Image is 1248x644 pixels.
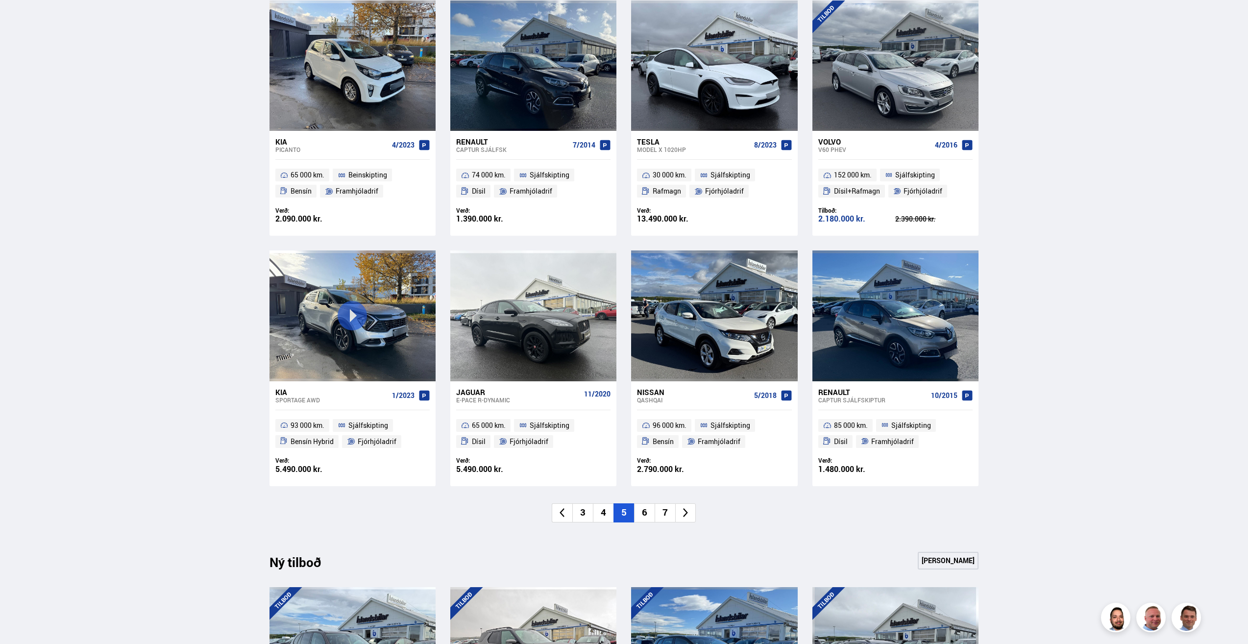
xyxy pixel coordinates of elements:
div: 2.790.000 kr. [637,465,714,473]
div: Picanto [275,146,388,153]
span: Dísil+Rafmagn [834,185,880,197]
span: Rafmagn [653,185,681,197]
a: Renault Captur SJÁLFSKIPTUR 10/2015 85 000 km. Sjálfskipting Dísil Framhjóladrif Verð: 1.480.000 kr. [812,381,979,486]
div: Verð: [637,207,714,214]
span: 93 000 km. [291,420,324,431]
img: FbJEzSuNWCJXmdc-.webp [1173,604,1202,634]
div: Tilboð: [818,207,896,214]
a: Renault Captur SJÁLFSK 7/2014 74 000 km. Sjálfskipting Dísil Framhjóladrif Verð: 1.390.000 kr. [450,131,616,236]
span: 4/2023 [392,141,415,149]
div: Verð: [456,457,534,464]
div: Renault [818,388,927,396]
div: Nissan [637,388,750,396]
span: 65 000 km. [472,420,506,431]
div: Model X 1020HP [637,146,750,153]
span: Dísil [472,436,486,447]
div: Renault [456,137,569,146]
span: 5/2018 [754,392,777,399]
div: 5.490.000 kr. [456,465,534,473]
span: 1/2023 [392,392,415,399]
a: Jaguar E-Pace R-DYNAMIC 11/2020 65 000 km. Sjálfskipting Dísil Fjórhjóladrif Verð: 5.490.000 kr. [450,381,616,486]
a: Tesla Model X 1020HP 8/2023 30 000 km. Sjálfskipting Rafmagn Fjórhjóladrif Verð: 13.490.000 kr. [631,131,797,236]
div: Captur SJÁLFSKIPTUR [818,396,927,403]
li: 7 [655,503,675,522]
span: Sjálfskipting [530,169,569,181]
span: 7/2014 [573,141,595,149]
div: Verð: [275,207,353,214]
span: Framhjóladrif [510,185,552,197]
div: 2.090.000 kr. [275,215,353,223]
a: Nissan Qashqai 5/2018 96 000 km. Sjálfskipting Bensín Framhjóladrif Verð: 2.790.000 kr. [631,381,797,486]
div: 2.390.000 kr. [895,216,973,223]
img: siFngHWaQ9KaOqBr.png [1138,604,1167,634]
span: 85 000 km. [834,420,868,431]
div: Jaguar [456,388,580,396]
div: 1.390.000 kr. [456,215,534,223]
a: Kia Sportage AWD 1/2023 93 000 km. Sjálfskipting Bensín Hybrid Fjórhjóladrif Verð: 5.490.000 kr. [269,381,436,486]
li: 4 [593,503,613,522]
a: Volvo V60 PHEV 4/2016 152 000 km. Sjálfskipting Dísil+Rafmagn Fjórhjóladrif Tilboð: 2.180.000 kr.... [812,131,979,236]
a: [PERSON_NAME] [918,552,979,570]
div: Volvo [818,137,931,146]
span: Bensín [653,436,674,447]
li: 5 [613,503,634,522]
div: 5.490.000 kr. [275,465,353,473]
span: Beinskipting [348,169,387,181]
button: Opna LiveChat spjallviðmót [8,4,37,33]
span: 10/2015 [931,392,957,399]
span: Framhjóladrif [336,185,378,197]
span: 4/2016 [935,141,957,149]
span: Sjálfskipting [710,169,750,181]
span: Sjálfskipting [891,420,931,431]
div: 1.480.000 kr. [818,465,896,473]
div: Ný tilboð [269,555,338,575]
span: 65 000 km. [291,169,324,181]
div: V60 PHEV [818,146,931,153]
span: Bensín [291,185,312,197]
span: 152 000 km. [834,169,872,181]
li: 3 [572,503,593,522]
img: nhp88E3Fdnt1Opn2.png [1102,604,1132,634]
div: Kia [275,388,388,396]
span: Fjórhjóladrif [904,185,942,197]
div: Kia [275,137,388,146]
span: Fjórhjóladrif [358,436,396,447]
span: Bensín Hybrid [291,436,334,447]
span: Fjórhjóladrif [705,185,744,197]
span: 74 000 km. [472,169,506,181]
div: Captur SJÁLFSK [456,146,569,153]
span: Sjálfskipting [895,169,935,181]
div: Sportage AWD [275,396,388,403]
div: Verð: [275,457,353,464]
span: Sjálfskipting [710,420,750,431]
span: 30 000 km. [653,169,686,181]
span: 96 000 km. [653,420,686,431]
div: Qashqai [637,396,750,403]
div: E-Pace R-DYNAMIC [456,396,580,403]
div: Verð: [818,457,896,464]
span: Framhjóladrif [871,436,914,447]
li: 6 [634,503,655,522]
a: Kia Picanto 4/2023 65 000 km. Beinskipting Bensín Framhjóladrif Verð: 2.090.000 kr. [269,131,436,236]
span: Framhjóladrif [698,436,740,447]
span: Fjórhjóladrif [510,436,548,447]
span: Sjálfskipting [530,420,569,431]
div: Tesla [637,137,750,146]
span: Dísil [472,185,486,197]
span: 11/2020 [584,390,611,398]
div: Verð: [456,207,534,214]
div: Verð: [637,457,714,464]
span: Sjálfskipting [348,420,388,431]
div: 2.180.000 kr. [818,215,896,223]
span: 8/2023 [754,141,777,149]
div: 13.490.000 kr. [637,215,714,223]
span: Dísil [834,436,848,447]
